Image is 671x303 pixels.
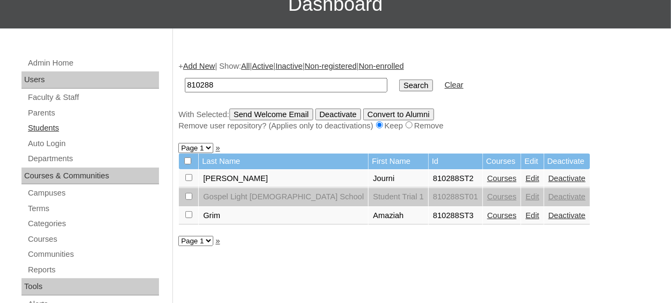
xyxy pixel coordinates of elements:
div: Remove user repository? (Applies only to deactivations) Keep Remove [178,120,660,132]
a: Active [252,62,273,70]
a: Non-enrolled [359,62,404,70]
a: Deactivate [549,192,586,201]
td: 810288ST3 [429,207,482,225]
a: Courses [487,211,517,220]
td: Student Trial 1 [369,188,428,206]
td: First Name [369,154,428,169]
td: Journi [369,170,428,188]
div: + | Show: | | | | [178,61,660,132]
a: » [215,143,220,152]
a: Courses [487,192,517,201]
a: Campuses [27,186,159,200]
a: » [215,236,220,245]
a: Auto Login [27,137,159,150]
input: Deactivate [315,109,361,120]
div: Tools [21,278,159,295]
a: Students [27,121,159,135]
a: Add New [183,62,215,70]
td: Grim [199,207,368,225]
a: Communities [27,248,159,261]
a: Edit [525,174,539,183]
a: Courses [487,174,517,183]
a: Categories [27,217,159,230]
a: Departments [27,152,159,165]
td: Courses [483,154,521,169]
div: Users [21,71,159,89]
td: Id [429,154,482,169]
td: Last Name [199,154,368,169]
td: Deactivate [544,154,590,169]
input: Search [399,80,432,91]
a: Terms [27,202,159,215]
a: All [241,62,250,70]
a: Parents [27,106,159,120]
a: Inactive [276,62,303,70]
div: Courses & Communities [21,168,159,185]
td: Gospel Light [DEMOGRAPHIC_DATA] School [199,188,368,206]
a: Edit [525,192,539,201]
a: Clear [445,81,464,89]
td: 810288ST2 [429,170,482,188]
td: 810288ST01 [429,188,482,206]
input: Send Welcome Email [229,109,313,120]
a: Reports [27,263,159,277]
a: Edit [525,211,539,220]
input: Convert to Alumni [363,109,434,120]
input: Search [185,78,387,92]
a: Admin Home [27,56,159,70]
td: [PERSON_NAME] [199,170,368,188]
div: With Selected: [178,109,660,132]
td: Edit [521,154,543,169]
a: Deactivate [549,211,586,220]
a: Faculty & Staff [27,91,159,104]
td: Amaziah [369,207,428,225]
a: Courses [27,233,159,246]
a: Non-registered [305,62,357,70]
a: Deactivate [549,174,586,183]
